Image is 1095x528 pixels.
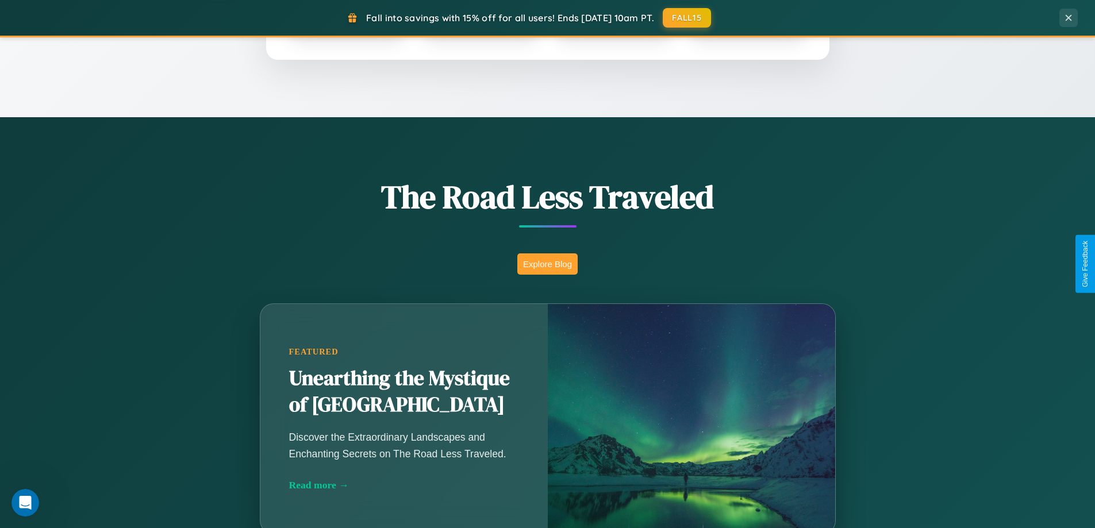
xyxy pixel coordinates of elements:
button: Explore Blog [517,253,578,275]
span: Fall into savings with 15% off for all users! Ends [DATE] 10am PT. [366,12,654,24]
div: Featured [289,347,519,357]
iframe: Intercom live chat [11,489,39,517]
p: Discover the Extraordinary Landscapes and Enchanting Secrets on The Road Less Traveled. [289,429,519,461]
div: Give Feedback [1081,241,1089,287]
h1: The Road Less Traveled [203,175,893,219]
button: FALL15 [663,8,711,28]
div: Read more → [289,479,519,491]
h2: Unearthing the Mystique of [GEOGRAPHIC_DATA] [289,365,519,418]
